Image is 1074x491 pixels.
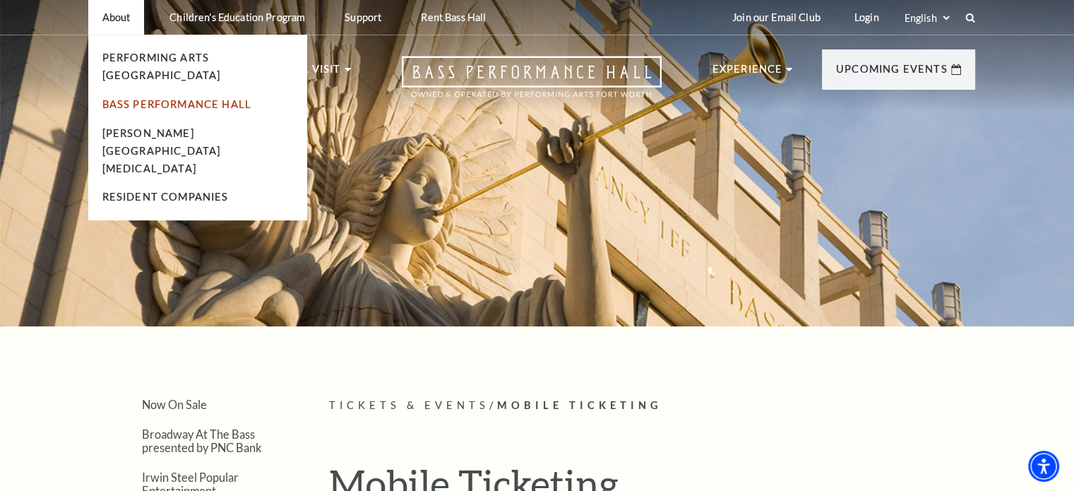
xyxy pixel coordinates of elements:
[142,398,207,411] a: Now On Sale
[329,397,975,415] p: /
[102,127,221,174] a: [PERSON_NAME][GEOGRAPHIC_DATA][MEDICAL_DATA]
[102,98,252,110] a: Bass Performance Hall
[102,52,221,81] a: Performing Arts [GEOGRAPHIC_DATA]
[1028,451,1059,482] div: Accessibility Menu
[351,56,712,112] a: Open this option
[142,427,262,454] a: Broadway At The Bass presented by PNC Bank
[329,399,489,411] span: Tickets & Events
[836,61,948,86] p: Upcoming Events
[345,11,381,23] p: Support
[712,61,783,86] p: Experience
[496,399,662,411] span: Mobile Ticketing
[902,11,952,25] select: Select:
[421,11,486,23] p: Rent Bass Hall
[102,11,131,23] p: About
[102,191,229,203] a: Resident Companies
[169,11,305,23] p: Children's Education Program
